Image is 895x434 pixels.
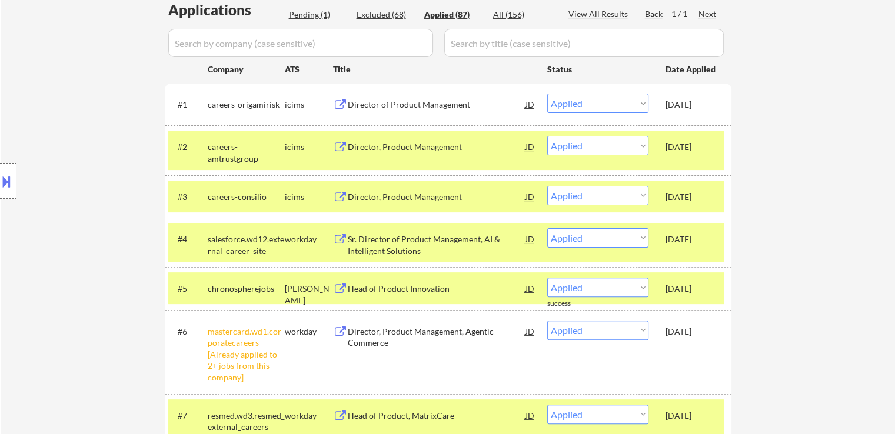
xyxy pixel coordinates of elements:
[168,3,285,17] div: Applications
[208,64,285,75] div: Company
[285,326,333,338] div: workday
[666,99,717,111] div: [DATE]
[348,410,525,422] div: Head of Product, MatrixCare
[285,99,333,111] div: icims
[285,233,333,245] div: workday
[524,228,536,249] div: JD
[547,58,648,79] div: Status
[444,29,724,57] input: Search by title (case sensitive)
[348,326,525,349] div: Director, Product Management, Agentic Commerce
[285,64,333,75] div: ATS
[524,136,536,157] div: JD
[348,283,525,295] div: Head of Product Innovation
[348,191,525,203] div: Director, Product Management
[666,283,717,295] div: [DATE]
[568,8,631,20] div: View All Results
[208,99,285,111] div: careers-origamirisk
[666,326,717,338] div: [DATE]
[698,8,717,20] div: Next
[547,299,594,309] div: success
[493,9,552,21] div: All (156)
[289,9,348,21] div: Pending (1)
[666,410,717,422] div: [DATE]
[424,9,483,21] div: Applied (87)
[666,191,717,203] div: [DATE]
[285,141,333,153] div: icims
[333,64,536,75] div: Title
[666,64,717,75] div: Date Applied
[524,321,536,342] div: JD
[666,233,717,245] div: [DATE]
[208,283,285,295] div: chronospherejobs
[524,278,536,299] div: JD
[285,410,333,422] div: workday
[208,326,285,383] div: mastercard.wd1.corporatecareers [Already applied to 2+ jobs from this company]
[524,94,536,115] div: JD
[208,233,285,256] div: salesforce.wd12.external_career_site
[348,233,525,256] div: Sr. Director of Product Management, AI & Intelligent Solutions
[671,8,698,20] div: 1 / 1
[348,99,525,111] div: Director of Product Management
[348,141,525,153] div: Director, Product Management
[208,191,285,203] div: careers-consilio
[208,141,285,164] div: careers-amtrustgroup
[168,29,433,57] input: Search by company (case sensitive)
[524,405,536,426] div: JD
[357,9,415,21] div: Excluded (68)
[666,141,717,153] div: [DATE]
[178,410,198,422] div: #7
[524,186,536,207] div: JD
[178,326,198,338] div: #6
[645,8,664,20] div: Back
[285,283,333,306] div: [PERSON_NAME]
[285,191,333,203] div: icims
[208,410,285,433] div: resmed.wd3.resmed_external_careers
